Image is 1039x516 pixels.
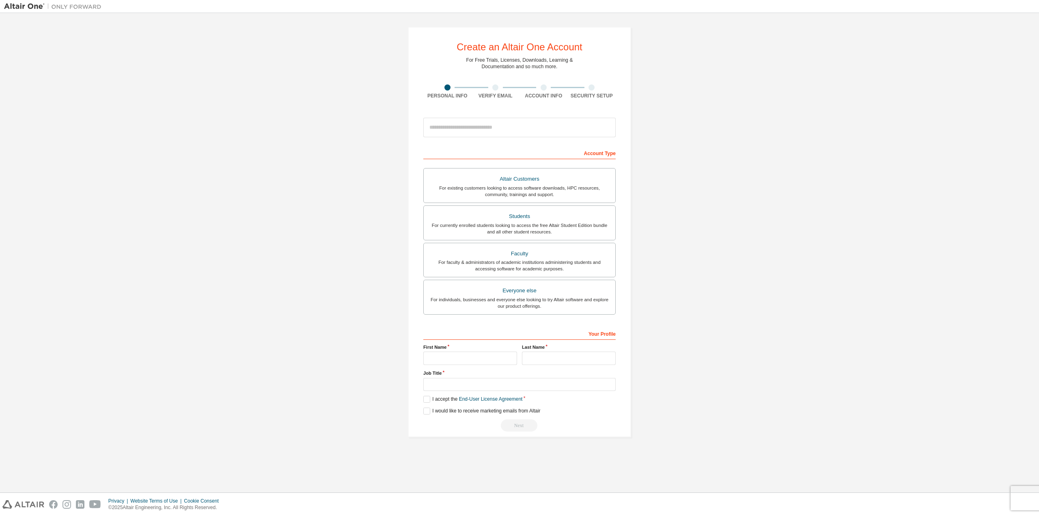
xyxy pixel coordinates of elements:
img: altair_logo.svg [2,500,44,509]
div: Privacy [108,498,130,504]
div: Verify Email [472,93,520,99]
div: For faculty & administrators of academic institutions administering students and accessing softwa... [429,259,610,272]
div: For Free Trials, Licenses, Downloads, Learning & Documentation and so much more. [466,57,573,70]
div: Altair Customers [429,173,610,185]
img: instagram.svg [63,500,71,509]
img: Altair One [4,2,106,11]
div: Read and acccept EULA to continue [423,419,616,432]
div: For existing customers looking to access software downloads, HPC resources, community, trainings ... [429,185,610,198]
div: Account Info [519,93,568,99]
img: facebook.svg [49,500,58,509]
div: For individuals, businesses and everyone else looking to try Altair software and explore our prod... [429,296,610,309]
p: © 2025 Altair Engineering, Inc. All Rights Reserved. [108,504,224,511]
div: For currently enrolled students looking to access the free Altair Student Edition bundle and all ... [429,222,610,235]
a: End-User License Agreement [459,396,523,402]
div: Your Profile [423,327,616,340]
div: Security Setup [568,93,616,99]
div: Website Terms of Use [130,498,184,504]
label: First Name [423,344,517,350]
img: linkedin.svg [76,500,84,509]
label: I accept the [423,396,522,403]
label: Last Name [522,344,616,350]
div: Personal Info [423,93,472,99]
div: Faculty [429,248,610,259]
div: Create an Altair One Account [457,42,582,52]
div: Students [429,211,610,222]
img: youtube.svg [89,500,101,509]
div: Everyone else [429,285,610,296]
div: Account Type [423,146,616,159]
label: Job Title [423,370,616,376]
label: I would like to receive marketing emails from Altair [423,408,540,415]
div: Cookie Consent [184,498,223,504]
